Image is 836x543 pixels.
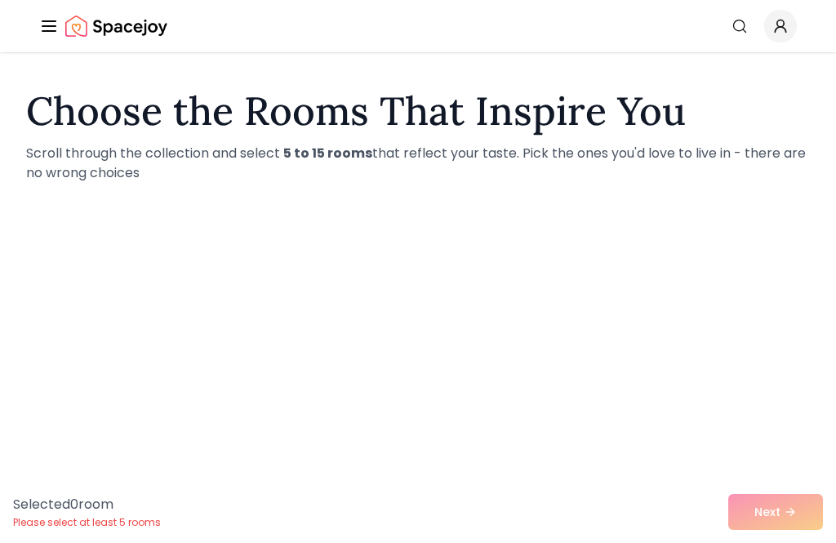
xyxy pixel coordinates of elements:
[65,10,167,42] a: Spacejoy
[26,91,810,131] h1: Choose the Rooms That Inspire You
[13,516,161,529] p: Please select at least 5 rooms
[65,10,167,42] img: Spacejoy Logo
[26,144,810,183] p: Scroll through the collection and select that reflect your taste. Pick the ones you'd love to liv...
[13,495,161,514] p: Selected 0 room
[283,144,372,162] strong: 5 to 15 rooms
